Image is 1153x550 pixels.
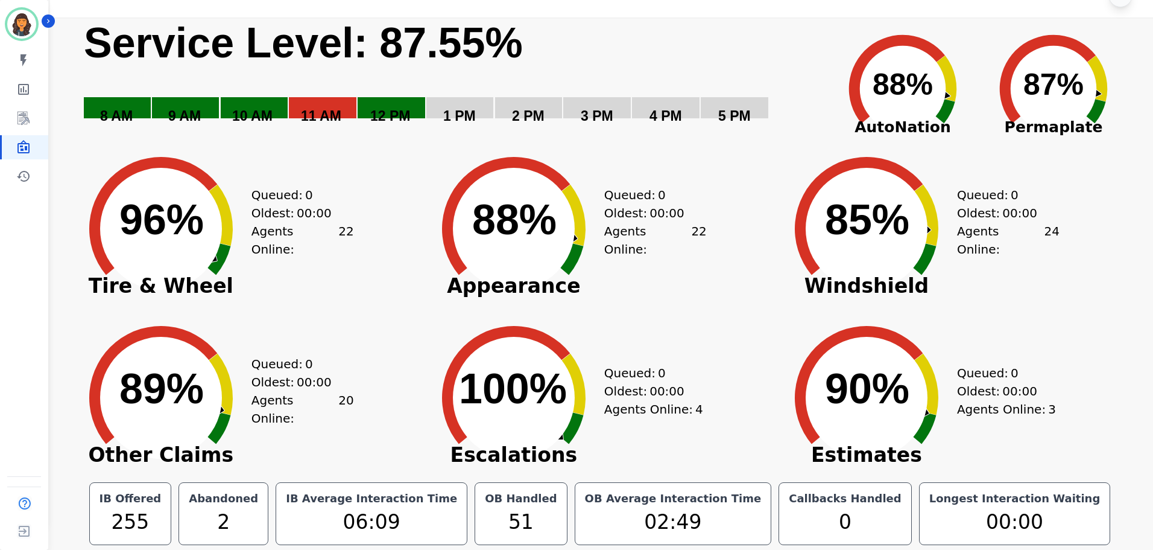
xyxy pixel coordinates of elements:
div: 255 [97,507,164,537]
div: IB Offered [97,490,164,507]
span: Tire & Wheel [71,280,251,292]
text: 3 PM [581,108,613,124]
div: Oldest: [251,204,342,222]
span: 4 [695,400,703,418]
span: 0 [305,186,313,204]
text: 88% [472,196,557,243]
div: OB Handled [482,490,559,507]
div: OB Average Interaction Time [583,490,764,507]
span: 0 [658,364,666,382]
div: Agents Online: [604,222,707,258]
text: 89% [119,365,204,412]
div: Agents Online: [251,222,354,258]
div: Oldest: [251,373,342,391]
text: 5 PM [718,108,751,124]
text: 9 AM [168,108,201,124]
div: Agents Online: [957,400,1060,418]
text: 100% [459,365,567,412]
div: Oldest: [957,204,1047,222]
span: 0 [1011,186,1019,204]
text: 1 PM [443,108,476,124]
span: 0 [305,355,313,373]
div: Oldest: [957,382,1047,400]
span: AutoNation [827,116,978,139]
text: 11 AM [301,108,341,124]
text: 90% [825,365,909,412]
span: 0 [1011,364,1019,382]
div: Queued: [604,186,695,204]
div: Callbacks Handled [786,490,904,507]
span: 00:00 [649,382,684,400]
div: Queued: [604,364,695,382]
div: 0 [786,507,904,537]
div: 02:49 [583,507,764,537]
text: 87% [1023,68,1084,101]
text: 8 AM [100,108,133,124]
span: Windshield [776,280,957,292]
span: Other Claims [71,449,251,461]
span: 3 [1048,400,1056,418]
span: 00:00 [649,204,684,222]
div: Queued: [957,364,1047,382]
span: 0 [658,186,666,204]
svg: Service Level: 0% [83,18,825,141]
span: Estimates [776,449,957,461]
div: Oldest: [604,204,695,222]
span: 24 [1044,222,1059,258]
text: 2 PM [512,108,545,124]
text: 85% [825,196,909,243]
div: Abandoned [186,490,261,507]
img: Bordered avatar [7,10,36,39]
span: 00:00 [1002,382,1037,400]
div: Longest Interaction Waiting [927,490,1103,507]
div: 06:09 [283,507,460,537]
span: Appearance [423,280,604,292]
span: Escalations [423,449,604,461]
div: 00:00 [927,507,1103,537]
div: Queued: [251,355,342,373]
text: 88% [873,68,933,101]
text: Service Level: 87.55% [84,19,523,66]
span: 22 [691,222,706,258]
div: 2 [186,507,261,537]
div: Agents Online: [604,400,707,418]
span: 00:00 [297,204,332,222]
div: Agents Online: [957,222,1060,258]
div: Agents Online: [251,391,354,427]
text: 4 PM [649,108,682,124]
text: 12 PM [370,108,410,124]
div: Queued: [957,186,1047,204]
div: IB Average Interaction Time [283,490,460,507]
span: 00:00 [1002,204,1037,222]
span: 22 [338,222,353,258]
text: 10 AM [232,108,273,124]
div: Queued: [251,186,342,204]
span: 00:00 [297,373,332,391]
text: 96% [119,196,204,243]
div: Oldest: [604,382,695,400]
div: 51 [482,507,559,537]
span: Permaplate [978,116,1129,139]
span: 20 [338,391,353,427]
